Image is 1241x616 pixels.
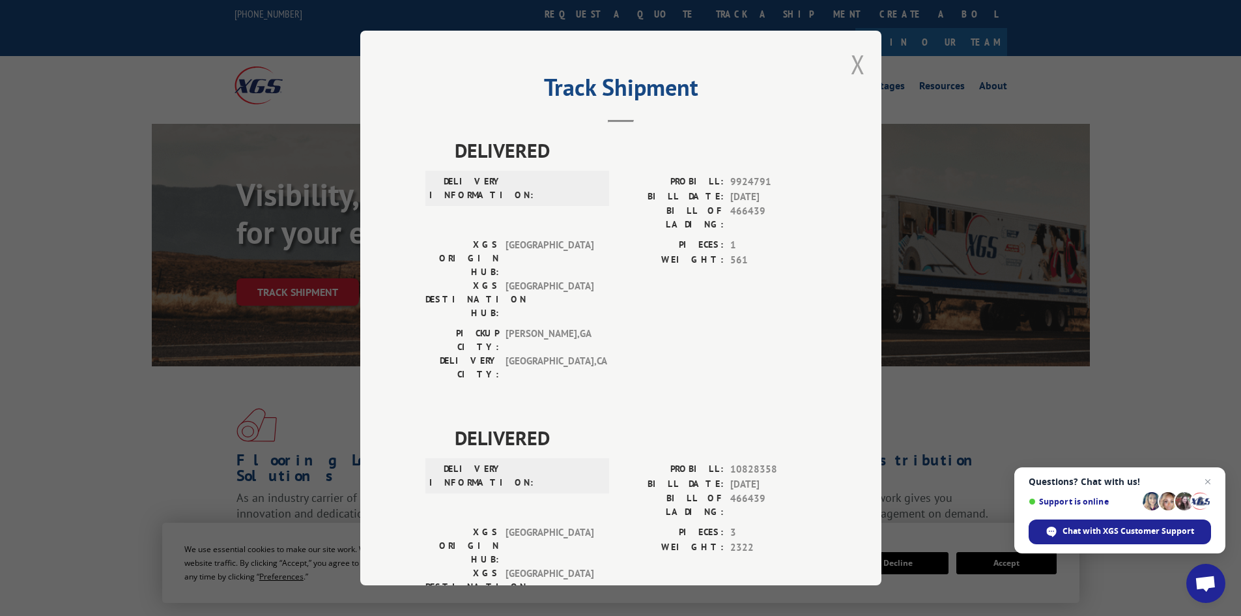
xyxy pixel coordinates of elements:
[506,354,593,381] span: [GEOGRAPHIC_DATA] , CA
[621,190,724,205] label: BILL DATE:
[730,540,816,555] span: 2322
[1029,477,1211,487] span: Questions? Chat with us!
[730,175,816,190] span: 9924791
[425,525,499,566] label: XGS ORIGIN HUB:
[1063,525,1194,537] span: Chat with XGS Customer Support
[730,238,816,253] span: 1
[1200,474,1216,490] span: Close chat
[506,238,593,279] span: [GEOGRAPHIC_DATA]
[621,540,724,555] label: WEIGHT:
[730,253,816,268] span: 561
[455,423,816,452] span: DELIVERED
[425,279,499,320] label: XGS DESTINATION HUB:
[621,491,724,519] label: BILL OF LADING:
[621,525,724,540] label: PIECES:
[506,279,593,320] span: [GEOGRAPHIC_DATA]
[506,566,593,608] span: [GEOGRAPHIC_DATA]
[621,253,724,268] label: WEIGHT:
[455,136,816,165] span: DELIVERED
[425,327,499,354] label: PICKUP CITY:
[730,204,816,231] span: 466439
[730,491,816,519] span: 466439
[425,566,499,608] label: XGS DESTINATION HUB:
[851,47,865,81] button: Close modal
[730,462,816,477] span: 10828358
[1186,564,1225,603] div: Open chat
[506,327,593,354] span: [PERSON_NAME] , GA
[1029,520,1211,544] div: Chat with XGS Customer Support
[621,175,724,190] label: PROBILL:
[425,354,499,381] label: DELIVERY CITY:
[506,525,593,566] span: [GEOGRAPHIC_DATA]
[621,238,724,253] label: PIECES:
[730,477,816,492] span: [DATE]
[425,238,499,279] label: XGS ORIGIN HUB:
[621,477,724,492] label: BILL DATE:
[621,204,724,231] label: BILL OF LADING:
[425,78,816,103] h2: Track Shipment
[730,525,816,540] span: 3
[429,462,503,490] label: DELIVERY INFORMATION:
[429,175,503,202] label: DELIVERY INFORMATION:
[621,462,724,477] label: PROBILL:
[1029,497,1138,506] span: Support is online
[730,190,816,205] span: [DATE]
